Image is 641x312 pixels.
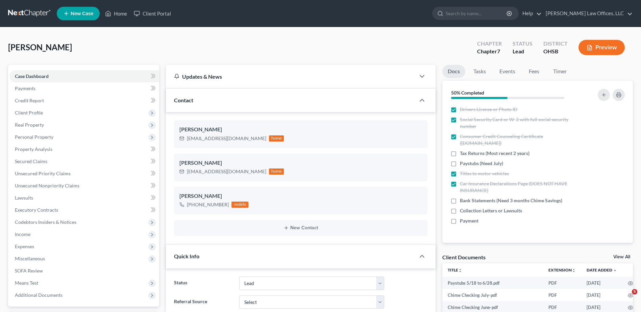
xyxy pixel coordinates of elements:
[460,217,478,224] span: Payment
[460,116,580,130] span: Social Security Card or W-2 with full social security number
[15,292,63,298] span: Additional Documents
[543,289,581,301] td: PDF
[543,40,568,48] div: District
[581,289,622,301] td: [DATE]
[477,48,502,55] div: Chapter
[548,267,576,272] a: Extensionunfold_more
[187,201,229,208] div: [PHONE_NUMBER]
[460,197,562,204] span: Bank Statements (Need 3 months Chime Savings)
[15,256,45,261] span: Miscellaneous
[543,48,568,55] div: OHSB
[494,65,521,78] a: Events
[451,90,484,96] strong: 50% Completed
[179,126,422,134] div: [PERSON_NAME]
[460,160,503,167] span: Paystubs (Need July)
[71,11,93,16] span: New Case
[15,268,43,274] span: SOFA Review
[513,48,533,55] div: Lead
[15,280,38,286] span: Means Test
[460,180,580,194] span: Car Insurance Declarations Page (DOES NOT HAVE INSURANCE)
[15,231,30,237] span: Income
[174,253,199,259] span: Quick Info
[523,65,545,78] a: Fees
[15,158,47,164] span: Secured Claims
[15,171,71,176] span: Unsecured Priority Claims
[460,170,509,177] span: Titles to motor vehicles
[543,277,581,289] td: PDF
[581,277,622,289] td: [DATE]
[9,155,159,167] a: Secured Claims
[460,106,517,113] span: Drivers License or Photo ID
[519,7,542,20] a: Help
[9,204,159,216] a: Executory Contracts
[179,192,422,200] div: [PERSON_NAME]
[458,268,462,272] i: unfold_more
[513,40,533,48] div: Status
[442,277,543,289] td: Paystubs 5/18 to 6/28.pdf
[9,82,159,95] a: Payments
[231,202,248,208] div: mobile
[477,40,502,48] div: Chapter
[613,255,630,259] a: View All
[9,265,159,277] a: SOFA Review
[15,73,49,79] span: Case Dashboard
[15,146,52,152] span: Property Analysis
[187,168,266,175] div: [EMAIL_ADDRESS][DOMAIN_NAME]
[618,289,634,305] iframe: Intercom live chat
[468,65,491,78] a: Tasks
[578,40,625,55] button: Preview
[179,159,422,167] div: [PERSON_NAME]
[9,192,159,204] a: Lawsuits
[442,65,465,78] a: Docs
[9,143,159,155] a: Property Analysis
[15,243,34,249] span: Expenses
[15,207,58,213] span: Executory Contracts
[9,95,159,107] a: Credit Report
[442,289,543,301] td: Chime Checking July-pdf
[9,167,159,180] a: Unsecured Priority Claims
[15,85,35,91] span: Payments
[446,7,508,20] input: Search by name...
[269,135,284,141] div: home
[187,135,266,142] div: [EMAIL_ADDRESS][DOMAIN_NAME]
[269,168,284,175] div: home
[442,254,486,261] div: Client Documents
[572,268,576,272] i: unfold_more
[9,70,159,82] a: Case Dashboard
[171,295,236,309] label: Referral Source
[171,277,236,290] label: Status
[15,98,44,103] span: Credit Report
[15,195,33,201] span: Lawsuits
[15,122,44,128] span: Real Property
[15,134,53,140] span: Personal Property
[460,150,529,157] span: Tax Returns (Most recent 2 years)
[8,42,72,52] span: [PERSON_NAME]
[179,225,422,231] button: New Contact
[174,97,193,103] span: Contact
[448,267,462,272] a: Titleunfold_more
[15,183,79,188] span: Unsecured Nonpriority Claims
[102,7,130,20] a: Home
[130,7,174,20] a: Client Portal
[9,180,159,192] a: Unsecured Nonpriority Claims
[15,110,43,115] span: Client Profile
[632,289,637,294] span: 5
[542,7,633,20] a: [PERSON_NAME] Law Offices, LLC
[587,267,617,272] a: Date Added expand_more
[497,48,500,54] span: 7
[548,65,572,78] a: Timer
[174,73,407,80] div: Updates & News
[460,207,522,214] span: Collection Letters or Lawsuits
[15,219,76,225] span: Codebtors Insiders & Notices
[460,133,580,147] span: Consumer Credit Counseling Certificate ([DOMAIN_NAME])
[613,268,617,272] i: expand_more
